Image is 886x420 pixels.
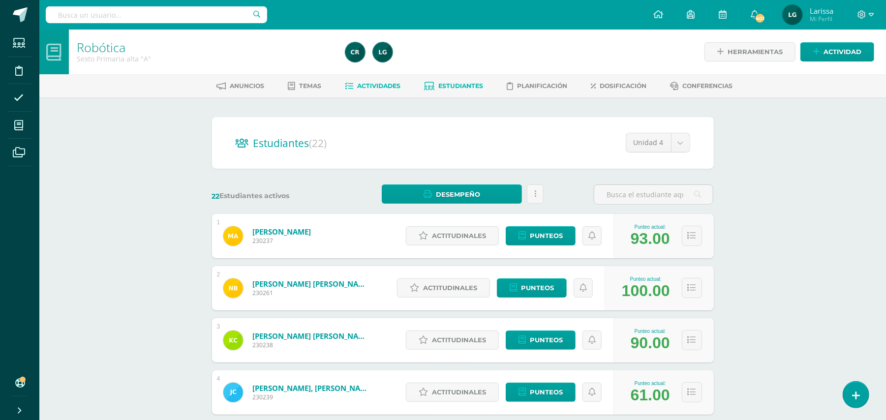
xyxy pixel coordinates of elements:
[406,330,499,350] a: Actitudinales
[406,383,499,402] a: Actitudinales
[432,383,486,401] span: Actitudinales
[357,82,400,90] span: Actividades
[622,282,670,300] div: 100.00
[382,184,522,204] a: Desempeño
[217,219,220,226] div: 1
[800,42,874,61] a: Actividad
[217,271,220,278] div: 2
[223,226,243,246] img: 20f20ea690276bb7a245953b315f0935.png
[521,279,554,297] span: Punteos
[217,375,220,382] div: 4
[810,6,833,16] span: Larissa
[682,82,733,90] span: Conferencias
[252,393,370,401] span: 230239
[252,383,370,393] a: [PERSON_NAME], [PERSON_NAME]
[631,381,670,386] div: Punteo actual:
[438,82,483,90] span: Estudiantes
[507,78,567,94] a: Planificación
[600,82,646,90] span: Dosificación
[252,237,311,245] span: 230237
[212,192,220,201] span: 22
[704,42,795,61] a: Herramientas
[783,5,802,25] img: b18d4c11e185ad35d013124f54388215.png
[755,13,765,24] span: 401
[530,227,563,245] span: Punteos
[345,42,365,62] img: 19436fc6d9716341a8510cf58c6830a2.png
[77,54,334,63] div: Sexto Primaria alta 'A'
[223,330,243,350] img: b9b6d425ea1ead30468f74e53540b009.png
[432,227,486,245] span: Actitudinales
[824,43,861,61] span: Actividad
[252,227,311,237] a: [PERSON_NAME]
[217,323,220,330] div: 3
[594,185,713,204] input: Busca el estudiante aquí...
[631,224,670,230] div: Punteo actual:
[622,276,670,282] div: Punteo actual:
[212,191,332,201] label: Estudiantes activos
[432,331,486,349] span: Actitudinales
[810,15,833,23] span: Mi Perfil
[424,78,483,94] a: Estudiantes
[728,43,783,61] span: Herramientas
[216,78,264,94] a: Anuncios
[497,278,567,298] a: Punteos
[299,82,321,90] span: Temas
[345,78,400,94] a: Actividades
[626,133,690,152] a: Unidad 4
[631,334,670,352] div: 90.00
[530,383,563,401] span: Punteos
[309,136,327,150] span: (22)
[252,331,370,341] a: [PERSON_NAME] [PERSON_NAME]
[634,133,664,152] span: Unidad 4
[591,78,646,94] a: Dosificación
[77,39,125,56] a: Robótica
[230,82,264,90] span: Anuncios
[423,279,477,297] span: Actitudinales
[253,136,327,150] span: Estudiantes
[506,226,576,245] a: Punteos
[77,40,334,54] h1: Robótica
[252,289,370,297] span: 230261
[397,278,490,298] a: Actitudinales
[252,279,370,289] a: [PERSON_NAME] [PERSON_NAME] de los Angeles
[506,330,576,350] a: Punteos
[436,185,480,204] span: Desempeño
[517,82,567,90] span: Planificación
[506,383,576,402] a: Punteos
[223,278,243,298] img: f28eb4b6fab418469f2f23948b7ed773.png
[631,329,670,334] div: Punteo actual:
[288,78,321,94] a: Temas
[631,230,670,248] div: 93.00
[670,78,733,94] a: Conferencias
[530,331,563,349] span: Punteos
[631,386,670,404] div: 61.00
[252,341,370,349] span: 230238
[406,226,499,245] a: Actitudinales
[46,6,267,23] input: Busca un usuario...
[373,42,393,62] img: b18d4c11e185ad35d013124f54388215.png
[223,383,243,402] img: f52098196d31eb9eb57aa103c571c542.png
